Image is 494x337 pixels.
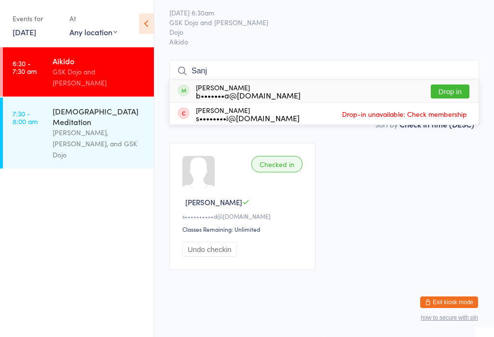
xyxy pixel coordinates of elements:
[420,296,478,308] button: Exit kiosk mode
[196,114,300,122] div: s••••••••i@[DOMAIN_NAME]
[69,11,117,27] div: At
[3,98,154,168] a: 7:30 -8:00 am[DEMOGRAPHIC_DATA] Meditation[PERSON_NAME], [PERSON_NAME], and GSK Dojo
[182,242,237,257] button: Undo checkin
[182,225,305,233] div: Classes Remaining: Unlimited
[185,197,242,207] span: [PERSON_NAME]
[251,156,302,172] div: Checked in
[421,314,478,321] button: how to secure with pin
[431,84,469,98] button: Drop in
[169,60,479,82] input: Search
[13,59,37,75] time: 6:30 - 7:30 am
[13,11,60,27] div: Events for
[196,106,300,122] div: [PERSON_NAME]
[182,212,305,220] div: s••••••••••d@[DOMAIN_NAME]
[169,17,464,27] span: GSK Dojo and [PERSON_NAME]
[196,91,301,99] div: b•••••••a@[DOMAIN_NAME]
[340,107,469,121] span: Drop-in unavailable: Check membership
[169,27,464,37] span: Dojo
[53,106,146,127] div: [DEMOGRAPHIC_DATA] Meditation
[53,56,146,66] div: Aikido
[169,37,479,46] span: Aikido
[3,47,154,97] a: 6:30 -7:30 amAikidoGSK Dojo and [PERSON_NAME]
[13,27,36,37] a: [DATE]
[53,66,146,88] div: GSK Dojo and [PERSON_NAME]
[169,8,464,17] span: [DATE] 6:30am
[69,27,117,37] div: Any location
[53,127,146,160] div: [PERSON_NAME], [PERSON_NAME], and GSK Dojo
[196,84,301,99] div: [PERSON_NAME]
[13,110,38,125] time: 7:30 - 8:00 am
